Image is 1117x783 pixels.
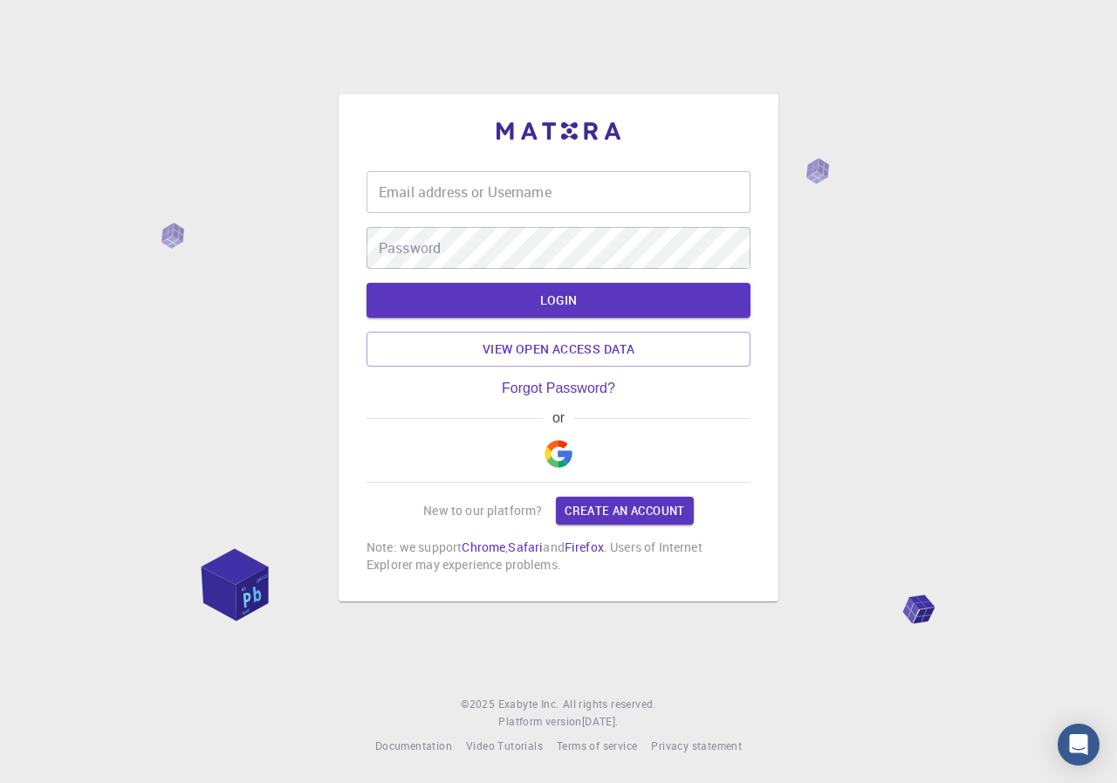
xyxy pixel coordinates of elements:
[498,696,559,713] a: Exabyte Inc.
[367,539,750,574] p: Note: we support , and . Users of Internet Explorer may experience problems.
[651,738,742,755] a: Privacy statement
[461,696,497,713] span: © 2025
[508,539,543,555] a: Safari
[557,738,637,752] span: Terms of service
[462,539,505,555] a: Chrome
[565,539,604,555] a: Firefox
[563,696,656,713] span: All rights reserved.
[367,283,750,318] button: LOGIN
[544,410,572,426] span: or
[545,440,572,468] img: Google
[423,502,542,519] p: New to our platform?
[502,381,615,396] a: Forgot Password?
[466,738,543,752] span: Video Tutorials
[367,332,750,367] a: View open access data
[498,713,581,731] span: Platform version
[556,497,693,525] a: Create an account
[582,714,619,728] span: [DATE] .
[557,738,637,755] a: Terms of service
[375,738,452,755] a: Documentation
[375,738,452,752] span: Documentation
[1058,724,1100,766] div: Open Intercom Messenger
[582,713,619,731] a: [DATE].
[466,738,543,755] a: Video Tutorials
[651,738,742,752] span: Privacy statement
[498,697,559,711] span: Exabyte Inc.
